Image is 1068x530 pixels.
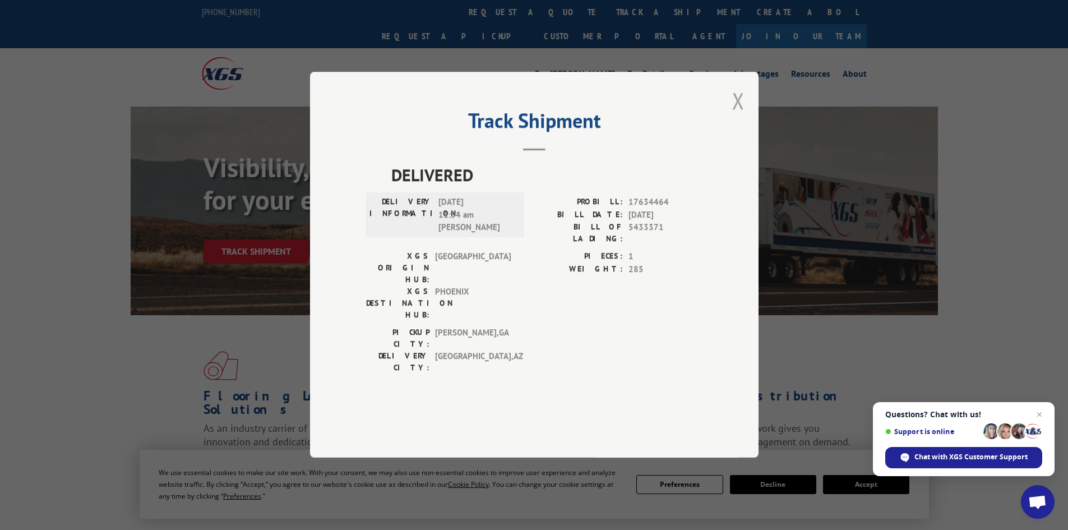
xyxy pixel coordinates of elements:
[438,196,514,234] span: [DATE] 11:54 am [PERSON_NAME]
[885,447,1042,468] div: Chat with XGS Customer Support
[534,222,623,245] label: BILL OF LADING:
[1021,485,1055,519] div: Open chat
[885,427,979,436] span: Support is online
[435,251,511,286] span: [GEOGRAPHIC_DATA]
[391,163,702,188] span: DELIVERED
[628,222,702,245] span: 5433371
[369,196,433,234] label: DELIVERY INFORMATION:
[628,209,702,222] span: [DATE]
[885,410,1042,419] span: Questions? Chat with us!
[628,251,702,264] span: 1
[366,351,429,374] label: DELIVERY CITY:
[366,251,429,286] label: XGS ORIGIN HUB:
[435,327,511,351] span: [PERSON_NAME] , GA
[366,286,429,321] label: XGS DESTINATION HUB:
[435,351,511,374] span: [GEOGRAPHIC_DATA] , AZ
[366,113,702,134] h2: Track Shipment
[534,196,623,209] label: PROBILL:
[914,452,1028,462] span: Chat with XGS Customer Support
[1033,408,1046,421] span: Close chat
[628,263,702,276] span: 285
[732,86,745,116] button: Close modal
[534,209,623,222] label: BILL DATE:
[534,263,623,276] label: WEIGHT:
[435,286,511,321] span: PHOENIX
[628,196,702,209] span: 17634464
[366,327,429,351] label: PICKUP CITY:
[534,251,623,264] label: PIECES:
